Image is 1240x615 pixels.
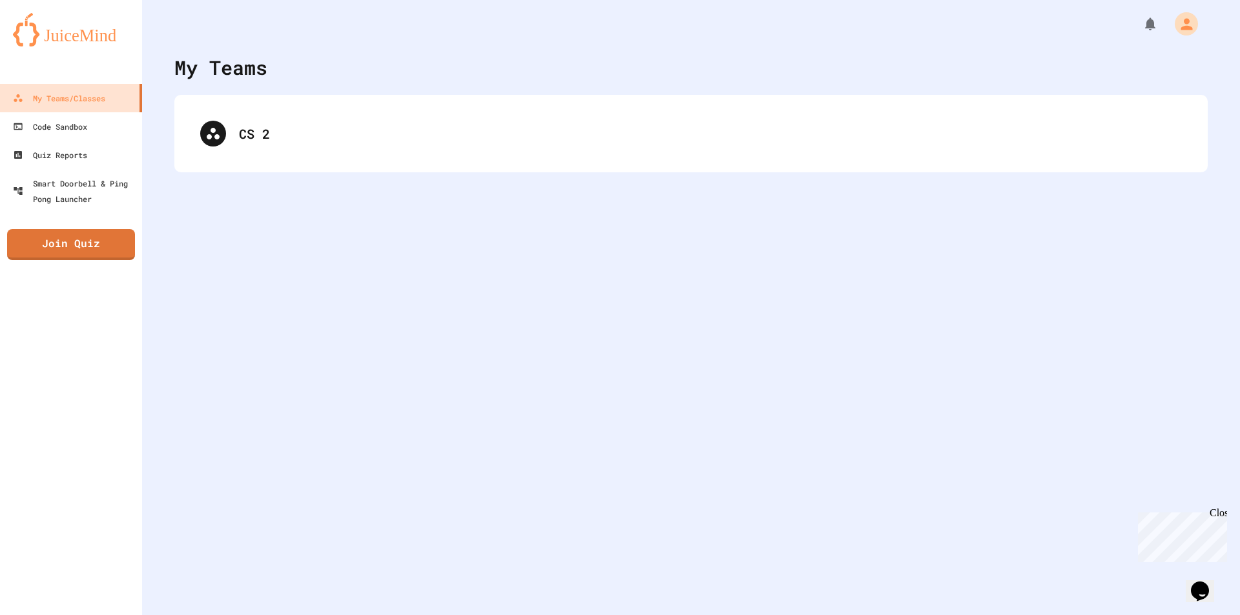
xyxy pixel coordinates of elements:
div: My Teams/Classes [13,90,105,106]
div: CS 2 [239,124,1182,143]
div: Code Sandbox [13,119,87,134]
div: Chat with us now!Close [5,5,89,82]
div: My Teams [174,53,267,82]
div: My Notifications [1119,13,1161,35]
div: Quiz Reports [13,147,87,163]
iframe: chat widget [1133,507,1227,562]
div: My Account [1161,9,1201,39]
div: Smart Doorbell & Ping Pong Launcher [13,176,137,207]
iframe: chat widget [1186,563,1227,602]
img: logo-orange.svg [13,13,129,46]
div: CS 2 [187,108,1195,159]
a: Join Quiz [7,229,135,260]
